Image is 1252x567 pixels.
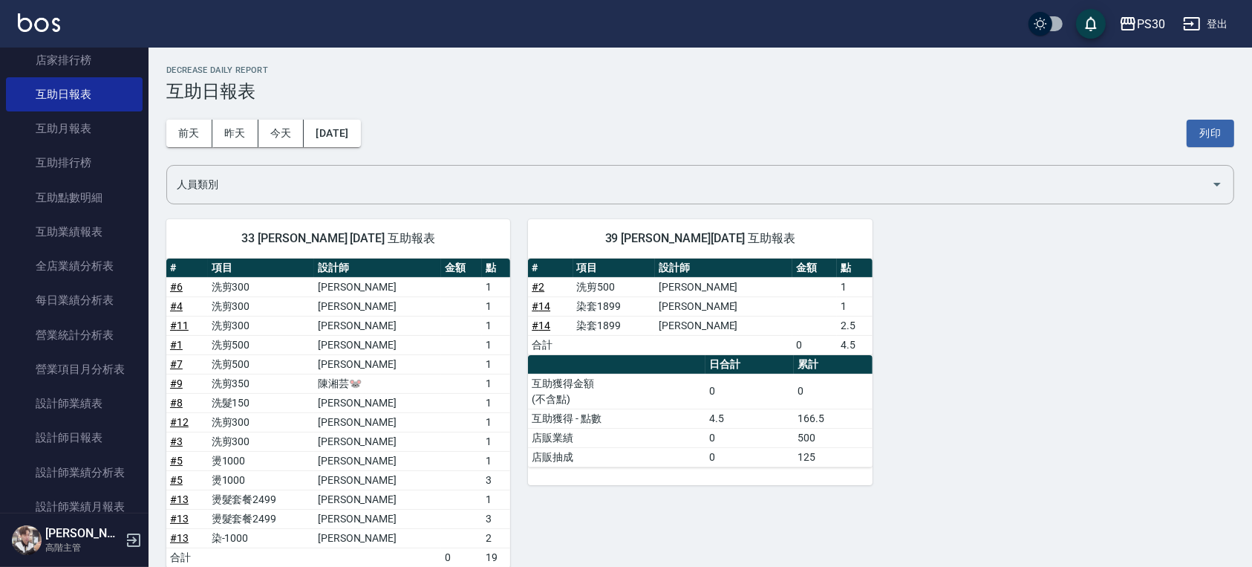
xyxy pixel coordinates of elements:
a: 營業項目月分析表 [6,352,143,386]
td: [PERSON_NAME] [314,354,441,374]
td: 合計 [166,548,208,567]
td: 1 [482,412,510,432]
table: a dense table [528,259,872,355]
td: 3 [482,470,510,490]
td: [PERSON_NAME] [655,316,792,335]
h2: Decrease Daily Report [166,65,1234,75]
td: 燙1000 [208,451,314,470]
th: # [166,259,208,278]
a: #5 [170,474,183,486]
th: 點 [837,259,872,278]
span: 39 [PERSON_NAME][DATE] 互助報表 [546,231,854,246]
button: save [1076,9,1106,39]
td: 染套1899 [573,316,656,335]
a: #7 [170,358,183,370]
a: #5 [170,455,183,467]
td: [PERSON_NAME] [314,470,441,490]
th: 累計 [794,355,872,375]
a: 設計師業績分析表 [6,456,143,490]
a: 設計師業績表 [6,386,143,421]
th: # [528,259,573,278]
th: 項目 [208,259,314,278]
td: 1 [482,354,510,374]
td: 1 [482,451,510,470]
th: 金額 [441,259,483,278]
span: 33 [PERSON_NAME] [DATE] 互助報表 [184,231,492,246]
button: 登出 [1177,10,1234,38]
td: 1 [482,374,510,393]
td: 洗剪300 [208,277,314,297]
td: 19 [482,548,510,567]
a: #2 [532,281,544,293]
h5: [PERSON_NAME] [45,526,121,541]
td: 1 [482,335,510,354]
td: 燙髮套餐2499 [208,509,314,528]
a: #9 [170,378,183,389]
td: [PERSON_NAME] [314,297,441,316]
td: 4.5 [837,335,872,354]
button: 今天 [258,120,304,147]
td: [PERSON_NAME] [655,297,792,316]
th: 點 [482,259,510,278]
td: 洗剪300 [208,316,314,335]
a: #13 [170,493,189,505]
th: 金額 [792,259,837,278]
input: 人員名稱 [173,172,1205,198]
td: 燙髮套餐2499 [208,490,314,509]
table: a dense table [528,355,872,467]
td: [PERSON_NAME] [314,316,441,335]
td: [PERSON_NAME] [314,412,441,432]
td: 互助獲得金額 (不含點) [528,374,705,409]
a: #1 [170,339,183,351]
td: 1 [837,297,872,316]
a: 營業統計分析表 [6,318,143,352]
td: 洗髮150 [208,393,314,412]
td: 洗剪300 [208,412,314,432]
td: 1 [482,432,510,451]
td: 0 [705,447,794,467]
th: 設計師 [655,259,792,278]
td: [PERSON_NAME] [314,393,441,412]
td: 3 [482,509,510,528]
td: 1 [482,277,510,297]
td: 4.5 [705,409,794,428]
a: #3 [170,435,183,447]
td: 1 [837,277,872,297]
a: 互助業績報表 [6,215,143,249]
a: #13 [170,532,189,544]
td: [PERSON_NAME] [314,432,441,451]
td: 0 [441,548,483,567]
td: 洗剪500 [208,335,314,354]
td: 洗剪500 [208,354,314,374]
td: 店販抽成 [528,447,705,467]
button: Open [1205,172,1229,196]
a: 互助月報表 [6,111,143,146]
a: 互助點數明細 [6,181,143,215]
td: 500 [794,428,872,447]
td: 1 [482,316,510,335]
a: #4 [170,300,183,312]
a: 設計師日報表 [6,421,143,455]
a: 互助排行榜 [6,146,143,180]
td: [PERSON_NAME] [314,528,441,548]
a: 互助日報表 [6,77,143,111]
button: PS30 [1113,9,1171,39]
td: 125 [794,447,872,467]
td: 洗剪300 [208,297,314,316]
a: #6 [170,281,183,293]
td: [PERSON_NAME] [314,335,441,354]
td: 洗剪300 [208,432,314,451]
th: 日合計 [705,355,794,375]
td: 2.5 [837,316,872,335]
a: #11 [170,320,189,331]
td: 2 [482,528,510,548]
a: 每日業績分析表 [6,283,143,317]
td: [PERSON_NAME] [655,277,792,297]
td: 店販業績 [528,428,705,447]
button: 前天 [166,120,212,147]
a: #13 [170,513,189,525]
td: 陳湘芸🐭 [314,374,441,393]
img: Person [12,525,42,555]
button: [DATE] [304,120,360,147]
td: 0 [794,374,872,409]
